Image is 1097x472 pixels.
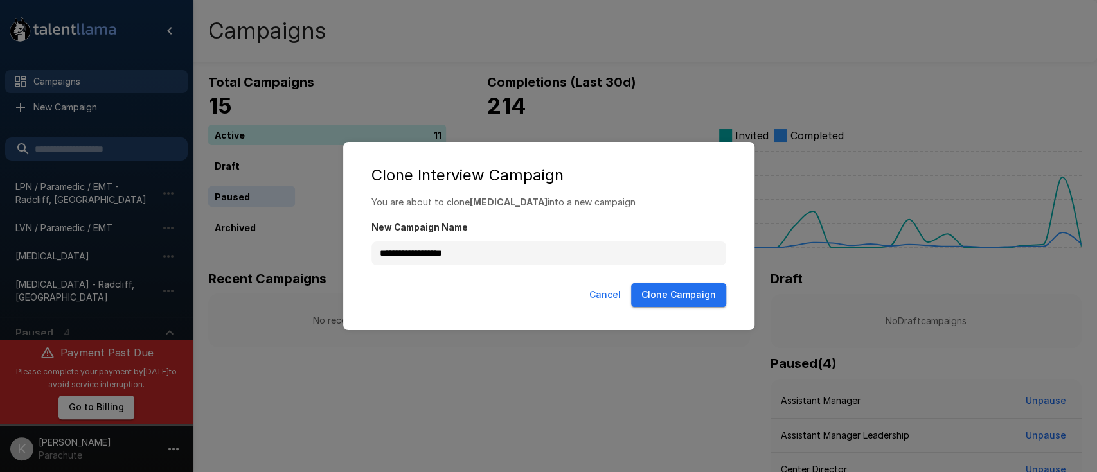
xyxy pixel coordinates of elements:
[371,196,726,209] p: You are about to clone into a new campaign
[371,222,726,234] label: New Campaign Name
[356,155,742,196] h2: Clone Interview Campaign
[470,197,548,207] b: [MEDICAL_DATA]
[631,283,726,307] button: Clone Campaign
[584,283,626,307] button: Cancel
